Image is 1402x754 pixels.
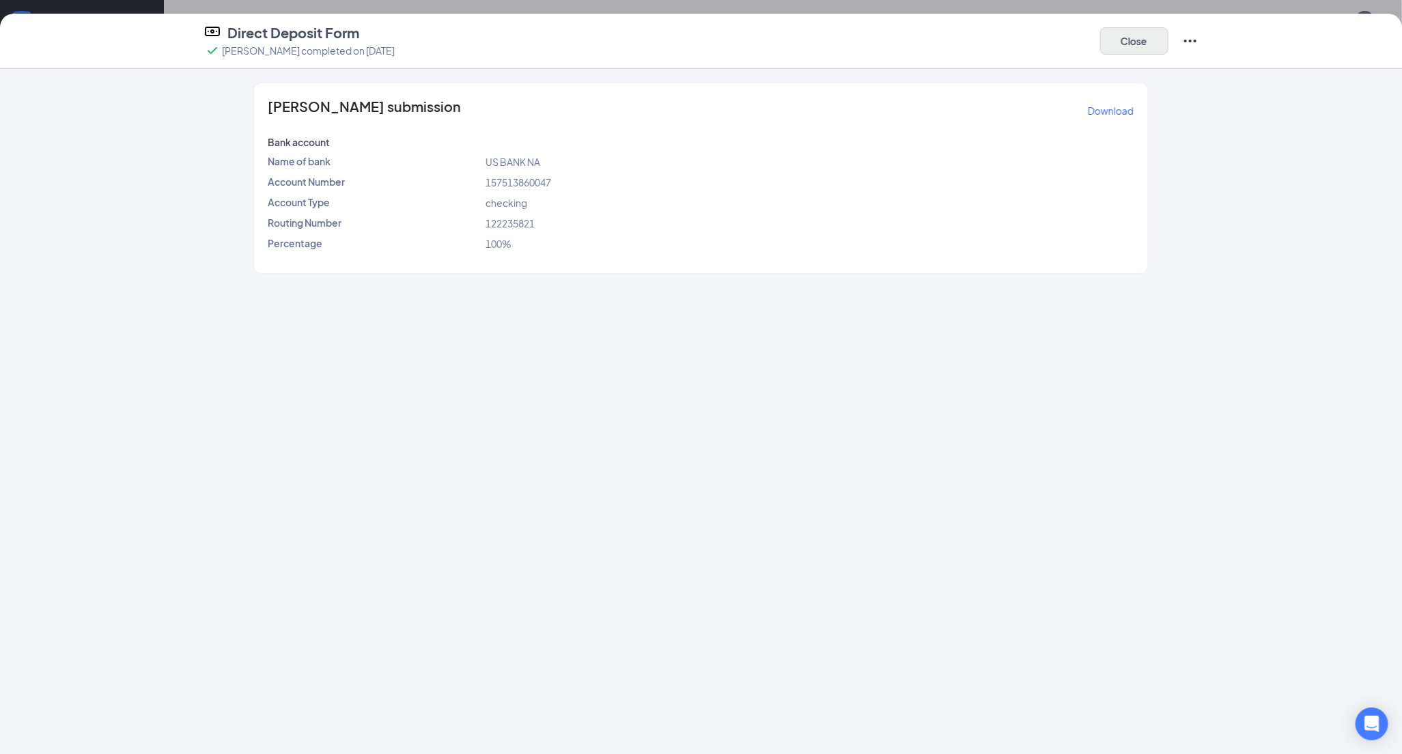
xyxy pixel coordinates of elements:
[1100,27,1168,55] button: Close
[268,154,480,168] p: Name of bank
[204,23,221,40] svg: DirectDepositIcon
[486,197,527,209] span: checking
[268,175,480,188] p: Account Number
[227,23,359,42] h4: Direct Deposit Form
[486,156,540,168] span: US BANK NA
[486,176,551,188] span: 157513860047
[486,217,535,229] span: 122235821
[268,216,480,229] p: Routing Number
[1356,708,1388,740] div: Open Intercom Messenger
[268,135,480,149] p: Bank account
[1088,104,1134,117] p: Download
[1182,33,1198,49] svg: Ellipses
[268,100,461,122] span: [PERSON_NAME] submission
[222,44,395,57] p: [PERSON_NAME] completed on [DATE]
[204,42,221,59] svg: Checkmark
[268,236,480,250] p: Percentage
[486,238,511,250] span: 100%
[1087,100,1134,122] button: Download
[268,195,480,209] p: Account Type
